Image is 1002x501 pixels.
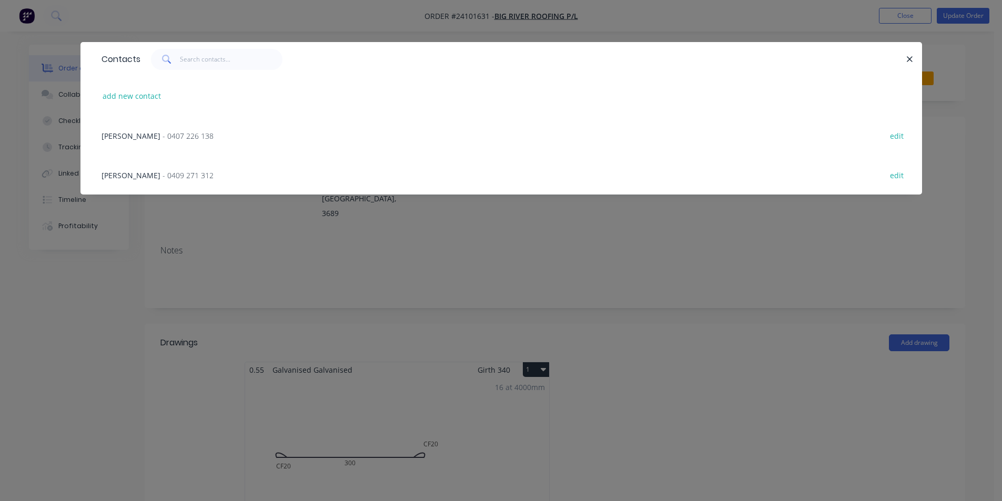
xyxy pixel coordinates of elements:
[102,131,160,141] span: [PERSON_NAME]
[180,49,282,70] input: Search contacts...
[885,128,909,142] button: edit
[97,89,167,103] button: add new contact
[102,170,160,180] span: [PERSON_NAME]
[885,168,909,182] button: edit
[96,43,140,76] div: Contacts
[163,170,214,180] span: - 0409 271 312
[163,131,214,141] span: - 0407 226 138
